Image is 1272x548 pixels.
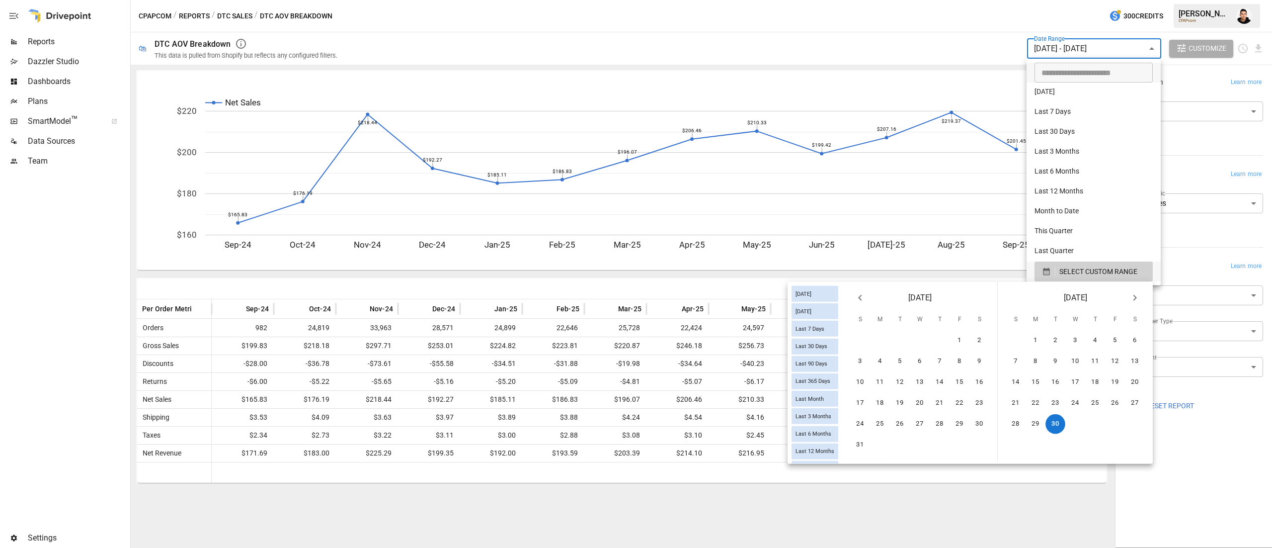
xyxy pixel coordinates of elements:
button: 11 [870,372,890,392]
button: 13 [1125,352,1145,371]
button: 10 [850,372,870,392]
button: 2 [969,331,989,351]
button: 25 [1085,393,1105,413]
button: 31 [850,435,870,455]
button: 14 [930,372,950,392]
button: 18 [870,393,890,413]
button: 23 [969,393,989,413]
button: 5 [890,352,910,371]
span: Monday [1027,310,1044,330]
button: 23 [1045,393,1065,413]
button: 29 [1026,414,1045,434]
button: 7 [930,352,950,371]
li: Month to Date [1027,202,1161,222]
div: [DATE] [792,303,838,319]
button: 8 [1026,352,1045,371]
button: 27 [1125,393,1145,413]
div: [DATE] [792,286,838,302]
button: 30 [969,414,989,434]
button: 9 [1045,352,1065,371]
button: 30 [1045,414,1065,434]
span: Sunday [851,310,869,330]
li: Last 7 Days [1027,102,1161,122]
span: Last 90 Days [792,361,831,367]
button: 4 [1085,331,1105,351]
button: 27 [910,414,930,434]
button: 17 [850,393,870,413]
button: 16 [1045,372,1065,392]
div: Last Year [792,461,838,477]
button: 17 [1065,372,1085,392]
button: 5 [1105,331,1125,351]
span: Saturday [1126,310,1144,330]
span: Tuesday [1046,310,1064,330]
li: This Quarter [1027,222,1161,242]
span: Sunday [1007,310,1025,330]
button: Next month [1125,288,1145,308]
span: Thursday [1086,310,1104,330]
button: 20 [1125,372,1145,392]
button: 19 [1105,372,1125,392]
div: Last 12 Months [792,443,838,459]
span: Last 30 Days [792,343,831,350]
span: Monday [871,310,889,330]
span: [DATE] [1064,291,1087,305]
button: 24 [850,414,870,434]
span: Saturday [970,310,988,330]
button: 2 [1045,331,1065,351]
button: 1 [950,331,969,351]
button: SELECT CUSTOM RANGE [1034,262,1153,281]
div: Last 365 Days [792,373,838,389]
div: Last 90 Days [792,356,838,371]
button: 20 [910,393,930,413]
span: Last Month [792,395,828,402]
button: 16 [969,372,989,392]
button: 22 [950,393,969,413]
li: [DATE] [1027,83,1161,102]
span: Wednesday [1066,310,1084,330]
button: 15 [1026,372,1045,392]
span: Wednesday [911,310,929,330]
span: [DATE] [792,290,815,297]
button: 14 [1006,372,1026,392]
button: 6 [910,352,930,371]
div: Last 3 Months [792,408,838,424]
span: Friday [951,310,968,330]
button: 9 [969,352,989,371]
span: Last 6 Months [792,431,835,437]
button: 21 [930,393,950,413]
li: Last 12 Months [1027,182,1161,202]
button: 10 [1065,352,1085,371]
li: Last Quarter [1027,242,1161,262]
span: Tuesday [891,310,909,330]
span: Last 365 Days [792,378,834,384]
button: 25 [870,414,890,434]
span: [DATE] [792,308,815,314]
button: 3 [1065,331,1085,351]
button: 24 [1065,393,1085,413]
button: Previous month [850,288,870,308]
button: 28 [1006,414,1026,434]
button: 6 [1125,331,1145,351]
button: 8 [950,352,969,371]
li: Last 6 Months [1027,162,1161,182]
button: 1 [1026,331,1045,351]
button: 21 [1006,393,1026,413]
button: 19 [890,393,910,413]
span: Last 12 Months [792,448,838,455]
span: Thursday [931,310,949,330]
button: 15 [950,372,969,392]
button: 4 [870,352,890,371]
button: 29 [950,414,969,434]
span: Last 7 Days [792,326,828,332]
button: 18 [1085,372,1105,392]
li: Last 3 Months [1027,142,1161,162]
button: 7 [1006,352,1026,371]
button: 28 [930,414,950,434]
span: SELECT CUSTOM RANGE [1059,266,1137,278]
div: Last 6 Months [792,426,838,442]
button: 26 [890,414,910,434]
button: 12 [890,372,910,392]
li: Last 30 Days [1027,122,1161,142]
div: Last Month [792,391,838,407]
